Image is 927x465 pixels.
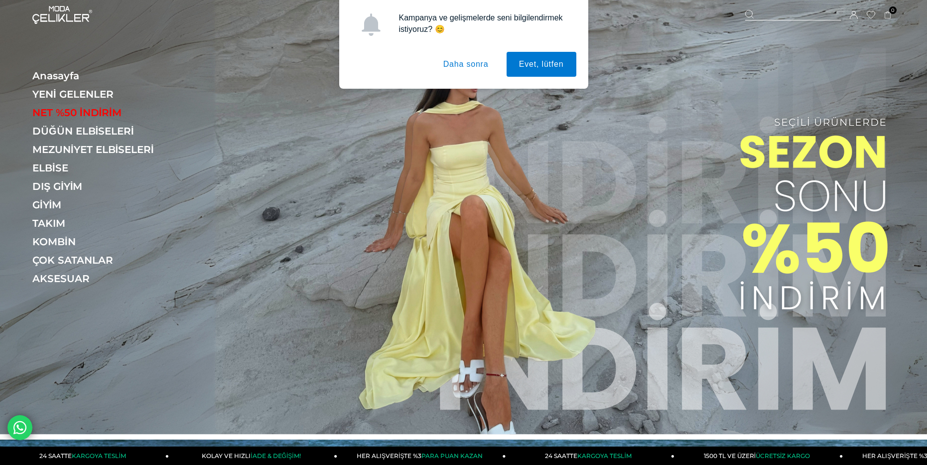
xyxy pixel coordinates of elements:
[507,52,576,77] button: Evet, lütfen
[169,447,337,465] a: KOLAY VE HIZLIİADE & DEĞİŞİM!
[32,88,169,100] a: YENİ GELENLER
[251,452,300,460] span: İADE & DEĞİŞİM!
[0,447,169,465] a: 24 SAATTEKARGOYA TESLİM
[32,162,169,174] a: ELBİSE
[674,447,843,465] a: 1500 TL VE ÜZERİÜCRETSİZ KARGO
[32,254,169,266] a: ÇOK SATANLAR
[506,447,674,465] a: 24 SAATTEKARGOYA TESLİM
[577,452,631,460] span: KARGOYA TESLİM
[32,125,169,137] a: DÜĞÜN ELBİSELERİ
[32,107,169,119] a: NET %50 İNDİRİM
[431,52,501,77] button: Daha sonra
[32,199,169,211] a: GİYİM
[360,13,382,36] img: notification icon
[421,452,483,460] span: PARA PUAN KAZAN
[391,12,576,35] div: Kampanya ve gelişmelerde seni bilgilendirmek istiyoruz? 😊
[32,236,169,248] a: KOMBİN
[337,447,506,465] a: HER ALIŞVERİŞTE %3PARA PUAN KAZAN
[756,452,810,460] span: ÜCRETSİZ KARGO
[72,452,126,460] span: KARGOYA TESLİM
[32,217,169,229] a: TAKIM
[32,144,169,155] a: MEZUNİYET ELBİSELERİ
[32,180,169,192] a: DIŞ GİYİM
[32,273,169,285] a: AKSESUAR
